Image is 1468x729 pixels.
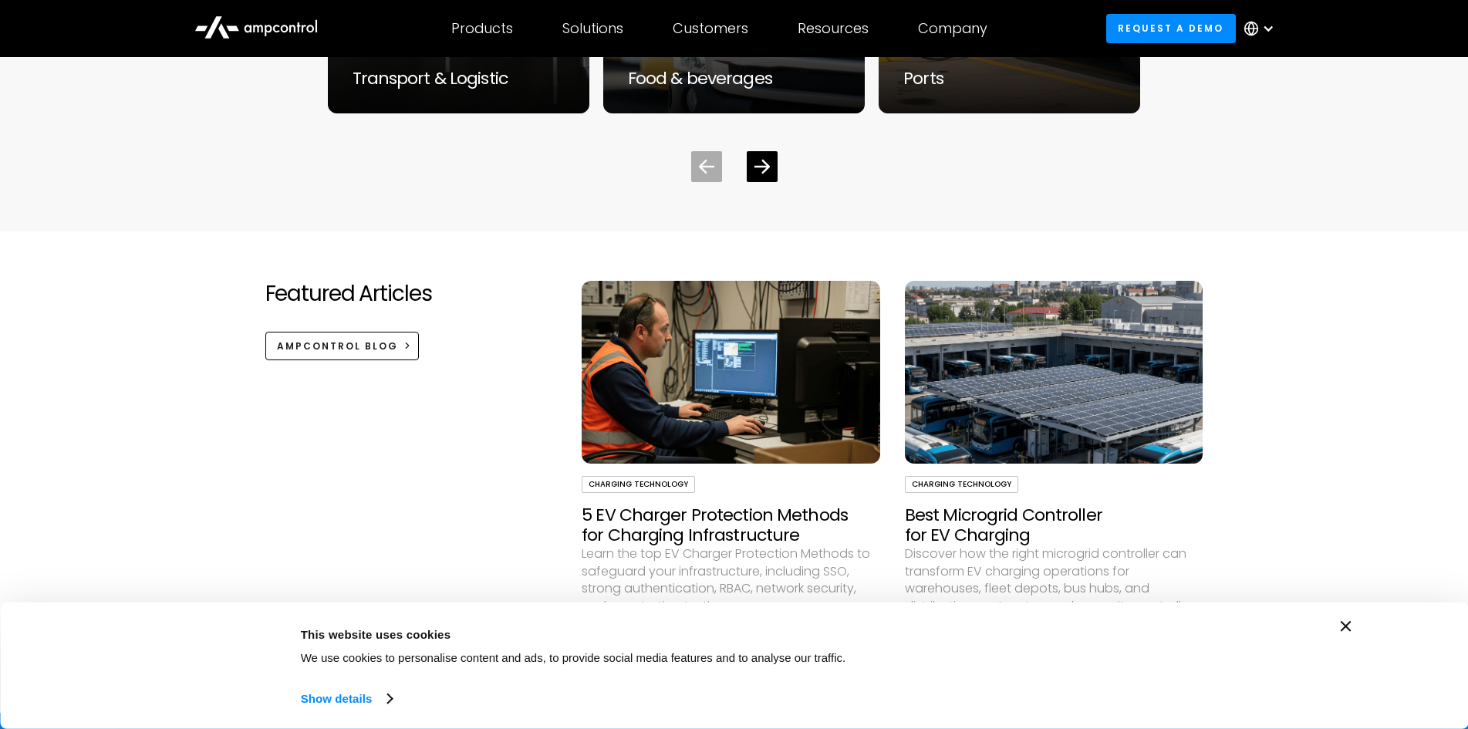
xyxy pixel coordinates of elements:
a: Charging Technology5 EV Charger Protection Methods for Charging InfrastructureLearn the top EV Ch... [582,281,880,663]
h3: Best Microgrid Controller for EV Charging [905,505,1203,546]
h3: 5 EV Charger Protection Methods for Charging Infrastructure [582,505,880,546]
a: Ampcontrol Blog [265,332,420,360]
div: This website uses cookies [301,625,1057,643]
a: Show details [301,687,392,710]
div: Solutions [562,20,623,37]
h2: Featured Articles [265,281,432,307]
div: Transport & Logistic [353,69,565,89]
div: Customers [673,20,748,37]
div: Products [451,20,513,37]
div: Resources [798,20,869,37]
div: Previous slide [691,151,722,182]
div: Next slide [747,151,778,182]
p: Learn the top EV Charger Protection Methods to safeguard your infrastructure, including SSO, stro... [582,545,880,615]
label: Please enter a different email address. This form does not accept addresses from [DOMAIN_NAME]. [4,113,475,140]
div: Company [918,20,987,37]
div: Food & beverages [628,69,840,89]
a: Request a demo [1106,14,1236,42]
a: Charging TechnologyBest Microgrid Controller for EV ChargingDiscover how the right microgrid cont... [905,281,1203,663]
button: Close banner [1341,621,1352,632]
div: Charging Technology [905,476,1018,493]
button: Okay [1092,621,1312,666]
span: We use cookies to personalise content and ads, to provide social media features and to analyse ou... [301,651,846,664]
p: Discover how the right microgrid controller can transform EV charging operations for warehouses, ... [905,545,1203,615]
div: Charging Technology [582,476,695,493]
div: Ampcontrol Blog [277,339,398,353]
div: Ports [903,69,1115,89]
